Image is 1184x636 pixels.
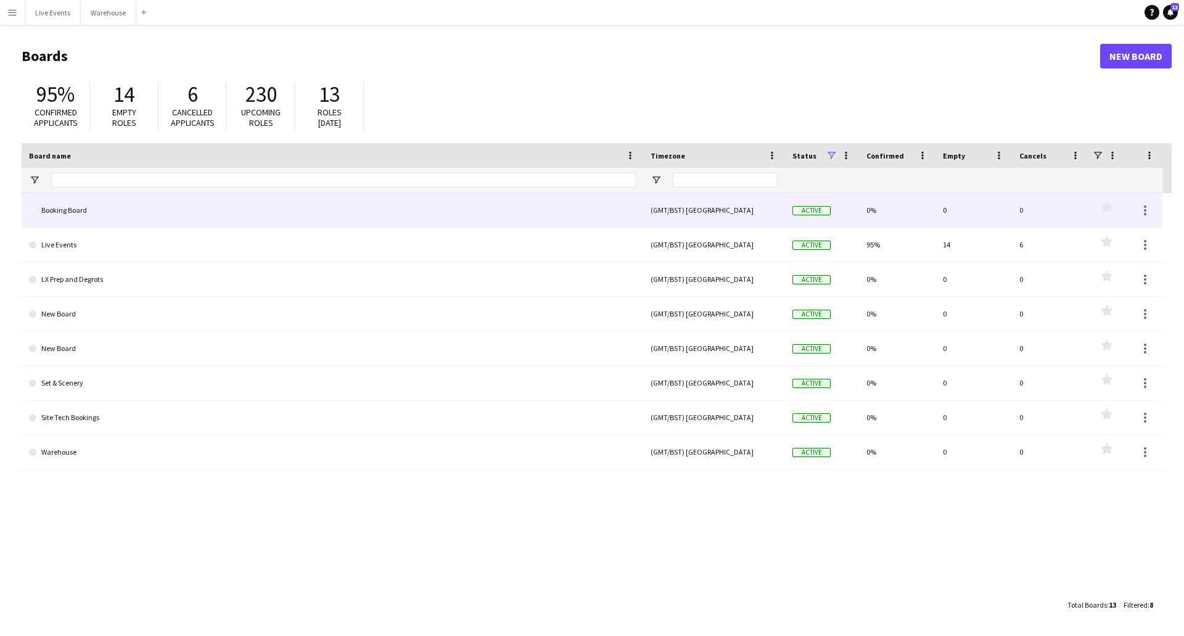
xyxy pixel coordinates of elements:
div: (GMT/BST) [GEOGRAPHIC_DATA] [643,297,785,331]
span: Active [792,310,831,319]
span: Cancelled applicants [171,107,215,128]
div: 0 [1012,297,1088,331]
span: 8 [1149,600,1153,609]
span: 13 [1170,3,1179,11]
div: 95% [859,228,935,262]
span: Filtered [1124,600,1148,609]
a: Warehouse [29,435,636,469]
div: 0 [935,297,1012,331]
div: 0 [1012,435,1088,469]
span: Confirmed applicants [34,107,78,128]
div: 0% [859,331,935,365]
div: (GMT/BST) [GEOGRAPHIC_DATA] [643,366,785,400]
button: Live Events [25,1,81,25]
div: 0 [1012,193,1088,227]
button: Open Filter Menu [29,175,40,186]
div: 0 [1012,366,1088,400]
div: 14 [935,228,1012,262]
button: Warehouse [81,1,136,25]
span: 14 [113,81,134,108]
a: Set & Scenery [29,366,636,400]
span: Cancels [1019,151,1046,160]
button: Open Filter Menu [651,175,662,186]
span: Roles [DATE] [318,107,342,128]
div: 0% [859,435,935,469]
div: (GMT/BST) [GEOGRAPHIC_DATA] [643,400,785,434]
span: Empty [943,151,965,160]
div: : [1124,593,1153,617]
h1: Boards [22,47,1100,65]
div: (GMT/BST) [GEOGRAPHIC_DATA] [643,435,785,469]
div: 0% [859,400,935,434]
a: New Board [29,297,636,331]
span: Active [792,241,831,250]
div: (GMT/BST) [GEOGRAPHIC_DATA] [643,331,785,365]
div: 0 [935,435,1012,469]
span: Active [792,344,831,353]
input: Timezone Filter Input [673,173,778,188]
span: Active [792,275,831,284]
span: Upcoming roles [241,107,281,128]
div: 0 [935,193,1012,227]
span: Status [792,151,816,160]
div: (GMT/BST) [GEOGRAPHIC_DATA] [643,193,785,227]
a: 13 [1163,5,1178,20]
span: Active [792,379,831,388]
div: 0 [1012,262,1088,296]
a: Booking Board [29,193,636,228]
div: (GMT/BST) [GEOGRAPHIC_DATA] [643,262,785,296]
span: Confirmed [866,151,904,160]
span: Empty roles [112,107,136,128]
span: Total Boards [1067,600,1107,609]
span: 95% [36,81,75,108]
a: LX Prep and Degrots [29,262,636,297]
div: 0% [859,193,935,227]
div: 0 [935,366,1012,400]
div: 0 [935,331,1012,365]
div: 0% [859,262,935,296]
div: 6 [1012,228,1088,262]
input: Board name Filter Input [51,173,636,188]
a: Site Tech Bookings [29,400,636,435]
a: New Board [1100,44,1172,68]
div: : [1067,593,1116,617]
span: Board name [29,151,71,160]
div: 0% [859,297,935,331]
div: (GMT/BST) [GEOGRAPHIC_DATA] [643,228,785,262]
span: 13 [319,81,340,108]
div: 0 [1012,400,1088,434]
span: Active [792,448,831,457]
div: 0 [1012,331,1088,365]
div: 0 [935,400,1012,434]
span: 230 [245,81,277,108]
a: New Board [29,331,636,366]
span: 6 [187,81,198,108]
div: 0 [935,262,1012,296]
span: Timezone [651,151,685,160]
a: Live Events [29,228,636,262]
span: 13 [1109,600,1116,609]
span: Active [792,413,831,423]
span: Active [792,206,831,215]
div: 0% [859,366,935,400]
